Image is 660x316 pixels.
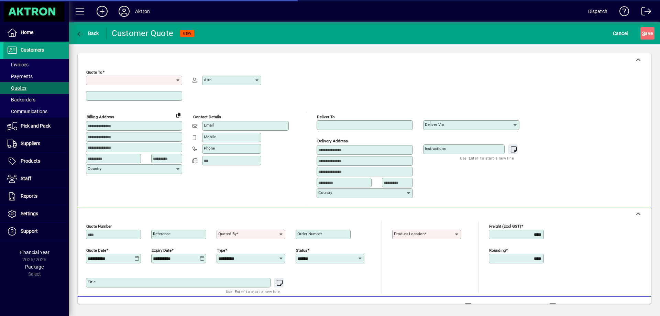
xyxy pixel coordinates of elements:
a: Reports [3,188,69,205]
mat-hint: Use 'Enter' to start a new line [226,287,280,295]
mat-label: Quoted by [218,231,236,236]
a: Payments [3,70,69,82]
mat-label: Reference [153,231,170,236]
span: Product [604,301,632,312]
a: Home [3,24,69,41]
div: Customer Quote [112,28,174,39]
a: Settings [3,205,69,222]
span: Home [21,30,33,35]
span: Products [21,158,40,164]
mat-label: Attn [204,77,211,82]
span: Cancel [613,28,628,39]
a: Communications [3,106,69,117]
mat-label: Phone [204,146,215,151]
label: Show Line Volumes/Weights [473,303,537,309]
a: Knowledge Base [614,1,629,24]
span: Suppliers [21,141,40,146]
mat-label: Quote To [86,70,102,75]
span: S [642,31,645,36]
button: Add [91,5,113,18]
a: Quotes [3,82,69,94]
mat-label: Product location [394,231,425,236]
mat-label: Deliver via [425,122,444,127]
span: Customers [21,47,44,53]
mat-label: Quote date [86,248,106,252]
a: Pick and Pack [3,118,69,135]
span: Invoices [7,62,29,67]
span: Backorders [7,97,35,102]
mat-label: Freight (excl GST) [489,224,521,228]
app-page-header-button: Back [69,27,107,40]
mat-label: Title [88,280,96,284]
span: Settings [21,211,38,216]
button: Cancel [611,27,630,40]
a: Staff [3,170,69,187]
a: Support [3,223,69,240]
mat-label: Quote number [86,224,112,228]
button: Back [74,27,101,40]
mat-hint: Use 'Enter' to start a new line [460,154,514,162]
div: Dispatch [588,6,607,17]
mat-label: Status [296,248,307,252]
mat-label: Order number [297,231,322,236]
a: Logout [636,1,651,24]
a: Invoices [3,59,69,70]
span: Payments [7,74,33,79]
button: Product [601,300,636,312]
button: Copy to Delivery address [173,109,184,120]
span: Back [76,31,99,36]
mat-label: Email [204,123,214,128]
mat-label: Type [217,248,225,252]
span: Reports [21,193,37,199]
mat-label: Deliver To [317,115,335,119]
mat-label: Rounding [489,248,506,252]
mat-label: Country [88,166,101,171]
span: Pick and Pack [21,123,51,129]
mat-label: Mobile [204,134,216,139]
span: Communications [7,109,47,114]
button: Profile [113,5,135,18]
span: NEW [183,31,191,36]
mat-label: Instructions [425,146,446,151]
button: Save [640,27,654,40]
span: Package [25,264,44,270]
span: Staff [21,176,31,181]
mat-label: Country [318,190,332,195]
span: Support [21,228,38,234]
span: Financial Year [20,250,49,255]
span: Quotes [7,85,26,91]
label: Show Cost/Profit [558,303,597,309]
a: Backorders [3,94,69,106]
a: Suppliers [3,135,69,152]
a: Products [3,153,69,170]
mat-label: Expiry date [152,248,172,252]
div: Aktron [135,6,150,17]
span: ave [642,28,653,39]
